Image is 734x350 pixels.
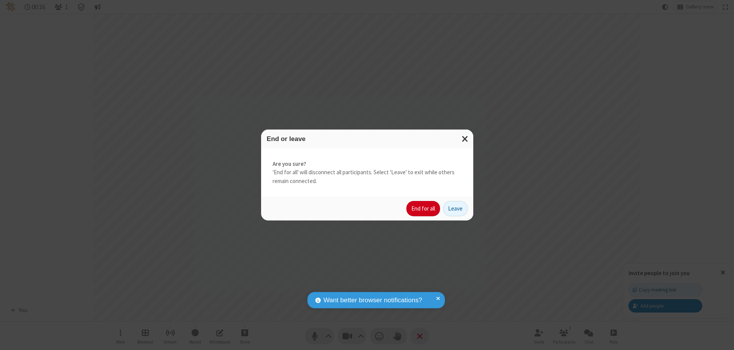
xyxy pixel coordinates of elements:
button: Close modal [457,130,473,148]
div: 'End for all' will disconnect all participants. Select 'Leave' to exit while others remain connec... [261,148,473,197]
button: Leave [443,201,468,216]
strong: Are you sure? [273,160,462,169]
button: End for all [406,201,440,216]
span: Want better browser notifications? [323,295,422,305]
h3: End or leave [267,135,468,143]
